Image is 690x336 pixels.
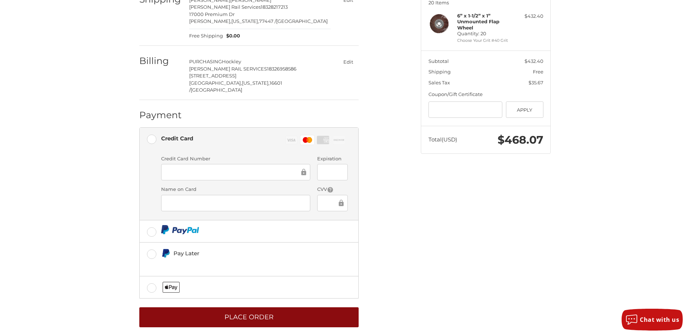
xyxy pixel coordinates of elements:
iframe: Secure Credit Card Frame - Credit Card Number [166,168,300,176]
span: $468.07 [498,133,543,147]
span: [GEOGRAPHIC_DATA] [276,18,328,24]
button: Place Order [139,307,359,327]
iframe: Secure Credit Card Frame - CVV [322,199,337,207]
span: Free Shipping [189,32,223,40]
label: Credit Card Number [161,155,310,163]
h2: Payment [139,109,182,121]
span: $35.67 [529,80,543,85]
span: Hockley [222,59,241,64]
span: 18328217213 [261,4,288,10]
span: 17000 Premium Dr [189,11,235,17]
span: [GEOGRAPHIC_DATA] [191,87,242,93]
span: Sales Tax [428,80,450,85]
input: Gift Certificate or Coupon Code [428,101,503,118]
div: $432.40 [515,13,543,20]
span: 77447 / [259,18,276,24]
span: Subtotal [428,58,449,64]
span: PURCHASING [189,59,222,64]
img: PayPal icon [161,225,199,234]
h2: Billing [139,55,182,67]
img: Applepay icon [163,282,180,293]
span: Total (USD) [428,136,457,143]
h4: Quantity: 20 [457,13,513,36]
label: Name on Card [161,186,310,193]
img: Pay Later icon [161,249,170,258]
iframe: Secure Credit Card Frame - Cardholder Name [166,199,305,207]
div: Credit Card [161,132,193,144]
span: [GEOGRAPHIC_DATA], [189,80,242,86]
span: [US_STATE], [242,80,270,86]
span: 18326958586 [267,66,296,72]
div: Coupon/Gift Certificate [428,91,543,98]
li: Choose Your Grit #40 Grit [457,37,513,44]
span: $0.00 [223,32,240,40]
span: [US_STATE], [231,18,259,24]
label: CVV [317,186,347,193]
iframe: Secure Credit Card Frame - Expiration Date [322,168,342,176]
strong: 6” x 1-1/2” x 1” Unmounted Flap Wheel [457,13,499,31]
label: Expiration [317,155,347,163]
span: Chat with us [640,316,679,324]
span: [STREET_ADDRESS] [189,73,236,79]
span: [PERSON_NAME] RAIL SERVICES [189,66,267,72]
span: $432.40 [525,58,543,64]
iframe: PayPal Message 1 [161,261,309,267]
button: Apply [506,101,543,118]
span: Shipping [428,69,451,75]
span: [PERSON_NAME] Rail Services [189,4,261,10]
div: Pay Later [174,247,308,259]
span: Free [533,69,543,75]
button: Edit [338,56,359,67]
span: [PERSON_NAME], [189,18,231,24]
button: Chat with us [622,309,683,331]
